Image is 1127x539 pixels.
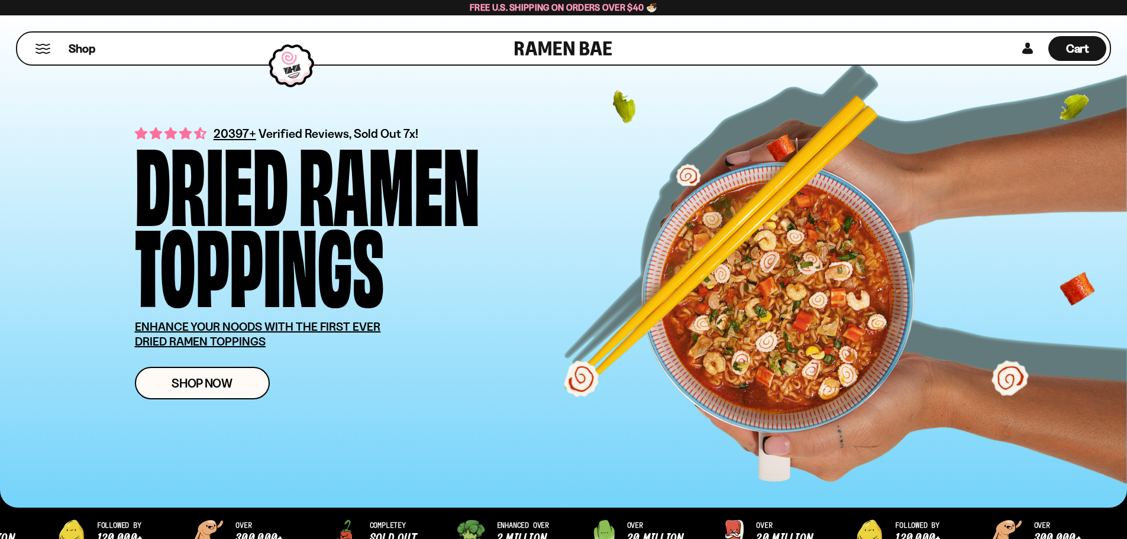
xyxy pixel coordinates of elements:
[172,377,232,389] span: Shop Now
[69,41,95,57] span: Shop
[299,140,480,221] div: Ramen
[69,36,95,61] a: Shop
[1048,33,1106,64] div: Cart
[470,2,657,13] span: Free U.S. Shipping on Orders over $40 🍜
[35,44,51,54] button: Mobile Menu Trigger
[135,140,288,221] div: Dried
[135,221,384,302] div: Toppings
[135,367,270,399] a: Shop Now
[1066,41,1089,56] span: Cart
[135,319,381,348] u: ENHANCE YOUR NOODS WITH THE FIRST EVER DRIED RAMEN TOPPINGS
